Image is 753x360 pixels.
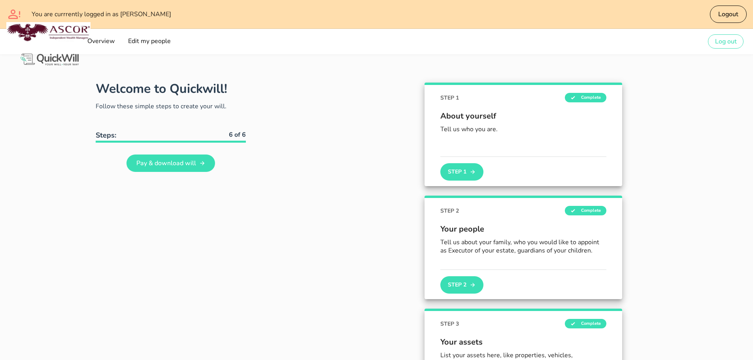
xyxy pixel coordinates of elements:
a: Edit my people [125,34,173,49]
p: Tell us about your family, who you would like to appoint as Executor of your estate, guardians of... [440,238,606,255]
img: Ascor Independent Wealth Managers logo [6,22,91,41]
p: Follow these simple steps to create your will. [96,102,246,111]
b: Steps: [96,130,116,140]
button: Step 2 [440,276,483,294]
span: Complete [565,206,606,215]
span: STEP 3 [440,320,459,328]
button: Logout [710,6,747,23]
p: Tell us who you are. [440,125,606,134]
div: You are currrently logged in as [PERSON_NAME] [32,10,421,18]
span: Log out [715,37,737,46]
button: Log out [708,34,744,49]
span: STEP 1 [440,94,459,102]
span: STEP 2 [440,207,459,215]
span: Edit my people [128,37,171,45]
span: Complete [565,93,606,102]
span: Logout [718,10,738,19]
span: Overview [87,37,115,45]
button: Step 1 [440,163,483,181]
span: Your people [440,223,606,235]
span: About yourself [440,110,606,122]
h1: Welcome to Quickwill! [96,80,227,97]
a: Pay & download will [126,155,215,172]
a: Overview [84,34,117,49]
span: Your assets [440,336,606,348]
span: Complete [565,319,606,328]
img: Logo [19,52,80,67]
span: Pay & download will [136,159,196,168]
b: 6 of 6 [229,130,246,139]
